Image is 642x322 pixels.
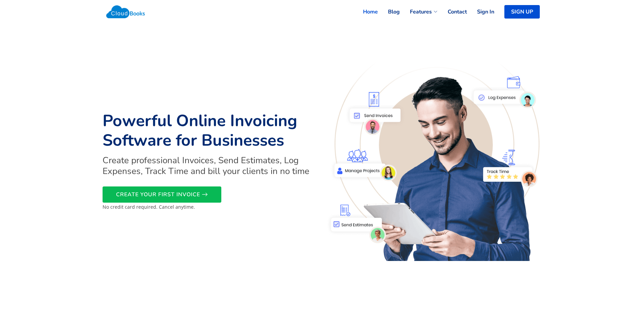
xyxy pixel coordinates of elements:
[353,4,378,19] a: Home
[103,2,149,22] img: Cloudbooks Logo
[467,4,494,19] a: Sign In
[103,155,317,176] h2: Create professional Invoices, Send Estimates, Log Expenses, Track Time and bill your clients in n...
[504,5,540,19] a: SIGN UP
[438,4,467,19] a: Contact
[103,204,195,210] small: No credit card required. Cancel anytime.
[103,111,317,150] h1: Powerful Online Invoicing Software for Businesses
[103,186,221,203] a: CREATE YOUR FIRST INVOICE
[378,4,400,19] a: Blog
[410,8,432,16] span: Features
[400,4,438,19] a: Features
